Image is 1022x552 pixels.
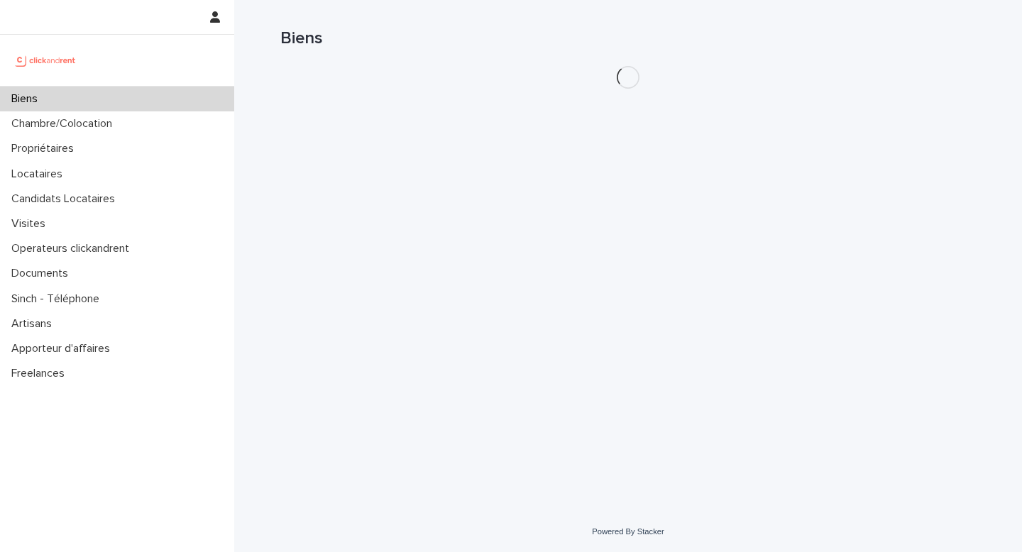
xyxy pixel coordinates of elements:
[6,242,141,255] p: Operateurs clickandrent
[592,527,664,536] a: Powered By Stacker
[6,217,57,231] p: Visites
[6,367,76,380] p: Freelances
[280,28,976,49] h1: Biens
[6,92,49,106] p: Biens
[6,292,111,306] p: Sinch - Téléphone
[6,142,85,155] p: Propriétaires
[11,46,80,74] img: UCB0brd3T0yccxBKYDjQ
[6,192,126,206] p: Candidats Locataires
[6,267,79,280] p: Documents
[6,167,74,181] p: Locataires
[6,342,121,355] p: Apporteur d'affaires
[6,317,63,331] p: Artisans
[6,117,123,131] p: Chambre/Colocation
